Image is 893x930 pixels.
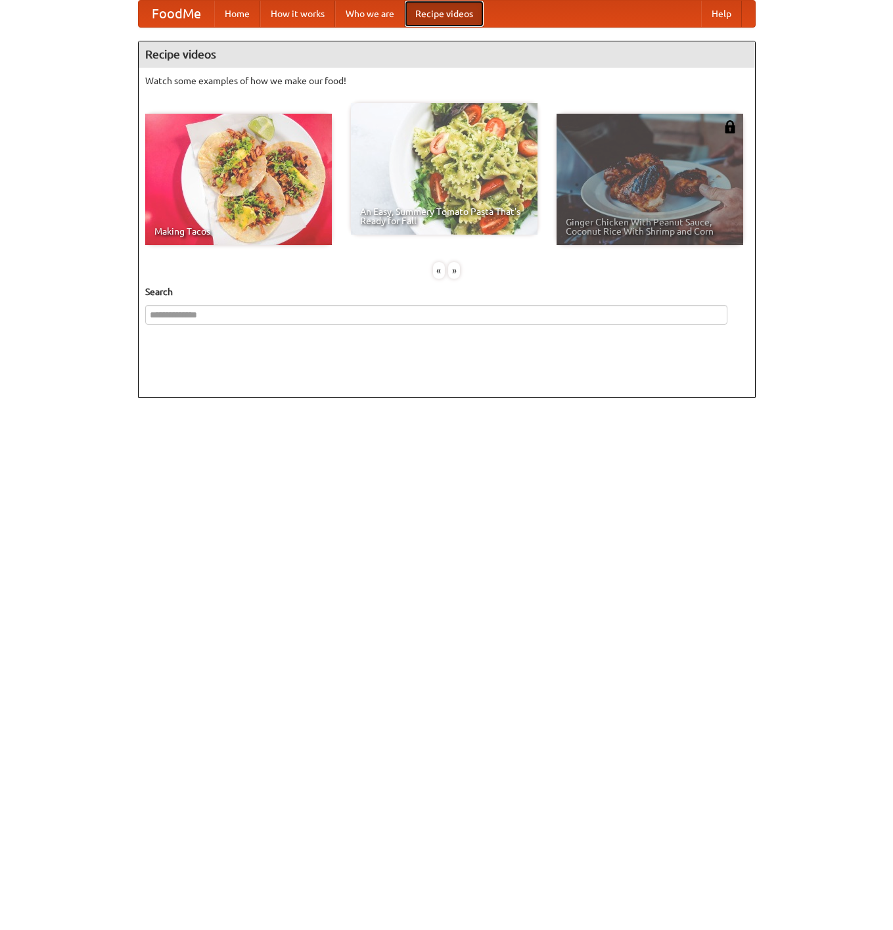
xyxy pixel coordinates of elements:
a: Home [214,1,260,27]
a: Making Tacos [145,114,332,245]
span: Making Tacos [154,227,323,236]
a: Who we are [335,1,405,27]
div: « [433,262,445,279]
h5: Search [145,285,748,298]
a: An Easy, Summery Tomato Pasta That's Ready for Fall [351,103,538,235]
h4: Recipe videos [139,41,755,68]
div: » [448,262,460,279]
a: Help [701,1,742,27]
a: How it works [260,1,335,27]
a: FoodMe [139,1,214,27]
img: 483408.png [723,120,737,133]
p: Watch some examples of how we make our food! [145,74,748,87]
a: Recipe videos [405,1,484,27]
span: An Easy, Summery Tomato Pasta That's Ready for Fall [360,207,528,225]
